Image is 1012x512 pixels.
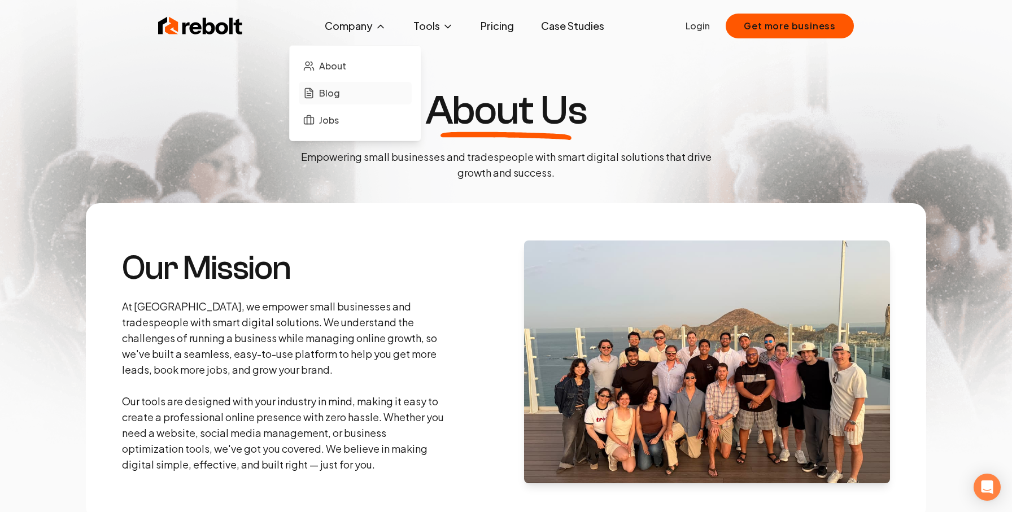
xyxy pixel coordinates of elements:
[122,299,447,472] p: At [GEOGRAPHIC_DATA], we empower small businesses and tradespeople with smart digital solutions. ...
[316,15,395,37] button: Company
[425,90,587,131] h1: About Us
[524,240,890,483] img: About
[291,149,721,181] p: Empowering small businesses and tradespeople with smart digital solutions that drive growth and s...
[299,82,412,104] a: Blog
[686,19,710,33] a: Login
[319,59,346,73] span: About
[472,15,523,37] a: Pricing
[726,14,854,38] button: Get more business
[299,109,412,132] a: Jobs
[299,55,412,77] a: About
[974,474,1001,501] div: Open Intercom Messenger
[319,113,339,127] span: Jobs
[122,251,447,285] h3: Our Mission
[532,15,613,37] a: Case Studies
[158,15,243,37] img: Rebolt Logo
[319,86,340,100] span: Blog
[404,15,463,37] button: Tools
